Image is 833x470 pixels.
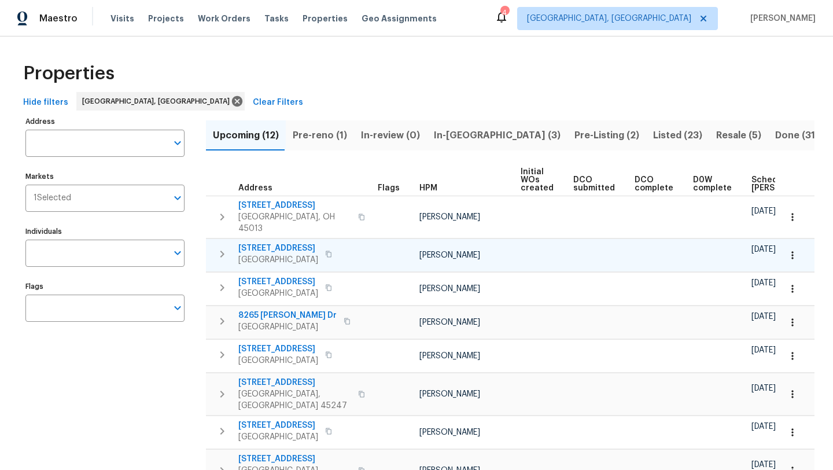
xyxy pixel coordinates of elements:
[238,420,318,431] span: [STREET_ADDRESS]
[751,245,776,254] span: [DATE]
[148,13,184,24] span: Projects
[238,211,351,234] span: [GEOGRAPHIC_DATA], OH 45013
[238,343,318,355] span: [STREET_ADDRESS]
[25,228,185,235] label: Individuals
[751,346,776,354] span: [DATE]
[303,13,348,24] span: Properties
[169,190,186,206] button: Open
[82,96,234,107] span: [GEOGRAPHIC_DATA], [GEOGRAPHIC_DATA]
[378,184,400,192] span: Flags
[253,96,303,110] span: Clear Filters
[419,184,437,192] span: HPM
[751,461,776,469] span: [DATE]
[213,127,279,144] span: Upcoming (12)
[39,13,78,24] span: Maestro
[23,68,115,79] span: Properties
[293,127,347,144] span: Pre-reno (1)
[238,388,351,412] span: [GEOGRAPHIC_DATA], [GEOGRAPHIC_DATA] 45247
[751,423,776,431] span: [DATE]
[419,390,480,398] span: [PERSON_NAME]
[238,254,318,266] span: [GEOGRAPHIC_DATA]
[751,207,776,215] span: [DATE]
[238,184,272,192] span: Address
[751,279,776,287] span: [DATE]
[751,384,776,392] span: [DATE]
[110,13,134,24] span: Visits
[527,13,691,24] span: [GEOGRAPHIC_DATA], [GEOGRAPHIC_DATA]
[169,135,186,151] button: Open
[653,127,702,144] span: Listed (23)
[19,92,73,113] button: Hide filters
[238,431,318,443] span: [GEOGRAPHIC_DATA]
[198,13,250,24] span: Work Orders
[238,453,351,465] span: [STREET_ADDRESS]
[573,176,615,192] span: DCO submitted
[238,200,351,211] span: [STREET_ADDRESS]
[248,92,308,113] button: Clear Filters
[751,176,817,192] span: Scheduled [PERSON_NAME]
[434,127,561,144] span: In-[GEOGRAPHIC_DATA] (3)
[25,173,185,180] label: Markets
[419,428,480,436] span: [PERSON_NAME]
[574,127,639,144] span: Pre-Listing (2)
[25,118,185,125] label: Address
[238,310,337,321] span: 8265 [PERSON_NAME] Dr
[238,243,318,254] span: [STREET_ADDRESS]
[693,176,732,192] span: D0W complete
[746,13,816,24] span: [PERSON_NAME]
[500,7,508,19] div: 4
[419,213,480,221] span: [PERSON_NAME]
[419,285,480,293] span: [PERSON_NAME]
[419,352,480,360] span: [PERSON_NAME]
[716,127,761,144] span: Resale (5)
[419,251,480,259] span: [PERSON_NAME]
[419,318,480,326] span: [PERSON_NAME]
[635,176,673,192] span: DCO complete
[169,245,186,261] button: Open
[361,127,420,144] span: In-review (0)
[775,127,824,144] span: Done (315)
[751,313,776,321] span: [DATE]
[238,377,351,388] span: [STREET_ADDRESS]
[25,283,185,290] label: Flags
[238,321,337,333] span: [GEOGRAPHIC_DATA]
[238,355,318,366] span: [GEOGRAPHIC_DATA]
[23,96,68,110] span: Hide filters
[264,14,289,23] span: Tasks
[169,300,186,316] button: Open
[76,92,245,111] div: [GEOGRAPHIC_DATA], [GEOGRAPHIC_DATA]
[238,288,318,299] span: [GEOGRAPHIC_DATA]
[521,168,554,192] span: Initial WOs created
[34,193,71,203] span: 1 Selected
[238,276,318,288] span: [STREET_ADDRESS]
[362,13,437,24] span: Geo Assignments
